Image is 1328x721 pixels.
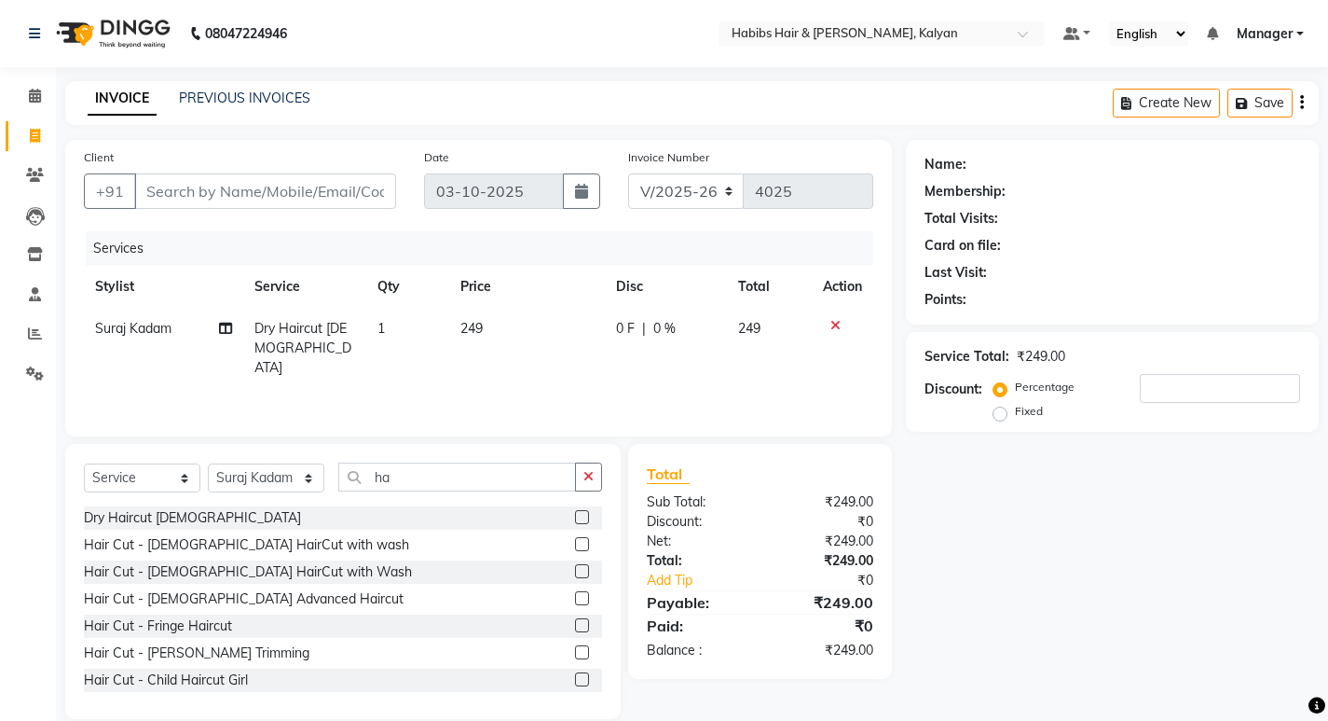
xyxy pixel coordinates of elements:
[760,615,886,637] div: ₹0
[179,90,310,106] a: PREVIOUS INVOICES
[616,319,635,339] span: 0 F
[1015,379,1075,395] label: Percentage
[727,266,812,308] th: Total
[633,591,760,614] div: Payable:
[760,641,886,660] div: ₹249.00
[633,492,760,512] div: Sub Total:
[84,589,404,609] div: Hair Cut - [DEMOGRAPHIC_DATA] Advanced Haircut
[924,380,982,399] div: Discount:
[1015,403,1043,420] label: Fixed
[812,266,873,308] th: Action
[628,149,709,166] label: Invoice Number
[924,155,966,174] div: Name:
[84,149,114,166] label: Client
[84,644,309,663] div: Hair Cut - [PERSON_NAME] Trimming
[760,591,886,614] div: ₹249.00
[84,617,232,636] div: Hair Cut - Fringe Haircut
[1237,24,1293,44] span: Manager
[633,551,760,571] div: Total:
[760,551,886,571] div: ₹249.00
[924,347,1009,367] div: Service Total:
[1227,89,1293,118] button: Save
[647,464,690,484] span: Total
[605,266,727,308] th: Disc
[84,266,243,308] th: Stylist
[633,512,760,532] div: Discount:
[760,492,886,512] div: ₹249.00
[924,236,1001,256] div: Card on file:
[84,671,248,690] div: Hair Cut - Child Haircut Girl
[424,149,449,166] label: Date
[760,512,886,532] div: ₹0
[134,173,396,209] input: Search by Name/Mobile/Email/Code
[84,173,136,209] button: +91
[633,532,760,551] div: Net:
[338,463,576,492] input: Search or Scan
[48,7,175,60] img: logo
[633,641,760,660] div: Balance :
[84,508,301,528] div: Dry Haircut [DEMOGRAPHIC_DATA]
[924,209,998,229] div: Total Visits:
[633,571,781,590] a: Add Tip
[254,320,351,376] span: Dry Haircut [DEMOGRAPHIC_DATA]
[1113,89,1220,118] button: Create New
[449,266,606,308] th: Price
[924,290,966,310] div: Points:
[243,266,367,308] th: Service
[460,320,483,337] span: 249
[366,266,448,308] th: Qty
[738,320,760,337] span: 249
[86,231,887,266] div: Services
[924,263,987,283] div: Last Visit:
[205,7,287,60] b: 08047224946
[84,535,409,555] div: Hair Cut - [DEMOGRAPHIC_DATA] HairCut with wash
[88,82,157,116] a: INVOICE
[84,562,412,582] div: Hair Cut - [DEMOGRAPHIC_DATA] HairCut with Wash
[633,615,760,637] div: Paid:
[95,320,171,337] span: Suraj Kadam
[781,571,887,590] div: ₹0
[642,319,646,339] span: |
[760,532,886,551] div: ₹249.00
[377,320,385,337] span: 1
[924,182,1006,201] div: Membership:
[1017,347,1065,367] div: ₹249.00
[653,319,676,339] span: 0 %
